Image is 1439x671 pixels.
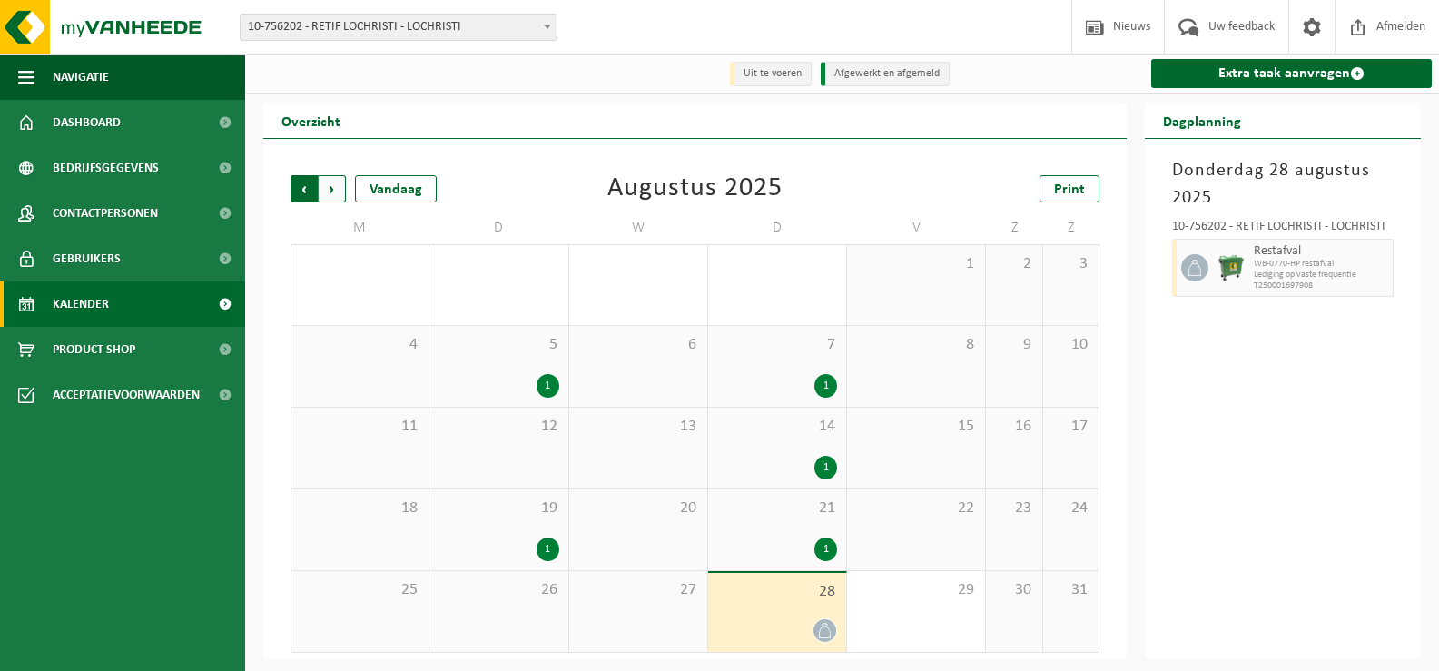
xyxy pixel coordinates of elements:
div: Vandaag [355,175,437,202]
span: 30 [995,580,1032,600]
span: 19 [439,498,558,518]
span: 3 [1052,254,1089,274]
td: D [708,212,847,244]
td: Z [986,212,1042,244]
li: Afgewerkt en afgemeld [821,62,950,86]
li: Uit te voeren [730,62,812,86]
span: Restafval [1254,244,1388,259]
h2: Overzicht [263,103,359,138]
span: 10-756202 - RETIF LOCHRISTI - LOCHRISTI [240,14,557,41]
div: 1 [814,374,837,398]
span: 23 [995,498,1032,518]
span: 6 [578,335,698,355]
span: 25 [301,580,419,600]
span: 22 [856,498,976,518]
span: 26 [439,580,558,600]
span: 29 [856,580,976,600]
span: 13 [578,417,698,437]
span: Acceptatievoorwaarden [53,372,200,418]
span: 1 [856,254,976,274]
td: Z [1043,212,1099,244]
span: 20 [578,498,698,518]
span: Dashboard [53,100,121,145]
td: D [429,212,568,244]
div: 1 [537,538,559,561]
span: 31 [1052,580,1089,600]
span: 11 [301,417,419,437]
span: T250001697908 [1254,281,1388,291]
span: Volgende [319,175,346,202]
div: 1 [814,538,837,561]
span: 7 [717,335,837,355]
h3: Donderdag 28 augustus 2025 [1172,157,1394,212]
span: Bedrijfsgegevens [53,145,159,191]
span: Product Shop [53,327,135,372]
span: 27 [578,580,698,600]
span: Kalender [53,281,109,327]
span: Gebruikers [53,236,121,281]
span: 15 [856,417,976,437]
h2: Dagplanning [1145,103,1259,138]
div: Augustus 2025 [607,175,783,202]
span: 9 [995,335,1032,355]
img: WB-0770-HPE-GN-04 [1217,254,1245,281]
span: 21 [717,498,837,518]
span: Contactpersonen [53,191,158,236]
span: 28 [717,582,837,602]
a: Extra taak aanvragen [1151,59,1432,88]
td: W [569,212,708,244]
a: Print [1040,175,1099,202]
div: 1 [814,456,837,479]
span: 18 [301,498,419,518]
td: M [291,212,429,244]
span: Lediging op vaste frequentie [1254,270,1388,281]
span: 2 [995,254,1032,274]
span: 5 [439,335,558,355]
span: Print [1054,183,1085,197]
span: 24 [1052,498,1089,518]
span: 10-756202 - RETIF LOCHRISTI - LOCHRISTI [241,15,557,40]
span: 17 [1052,417,1089,437]
td: V [847,212,986,244]
div: 1 [537,374,559,398]
span: 4 [301,335,419,355]
span: Vorige [291,175,318,202]
span: 14 [717,417,837,437]
span: 8 [856,335,976,355]
span: Navigatie [53,54,109,100]
span: 10 [1052,335,1089,355]
div: 10-756202 - RETIF LOCHRISTI - LOCHRISTI [1172,221,1394,239]
span: 16 [995,417,1032,437]
span: WB-0770-HP restafval [1254,259,1388,270]
span: 12 [439,417,558,437]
